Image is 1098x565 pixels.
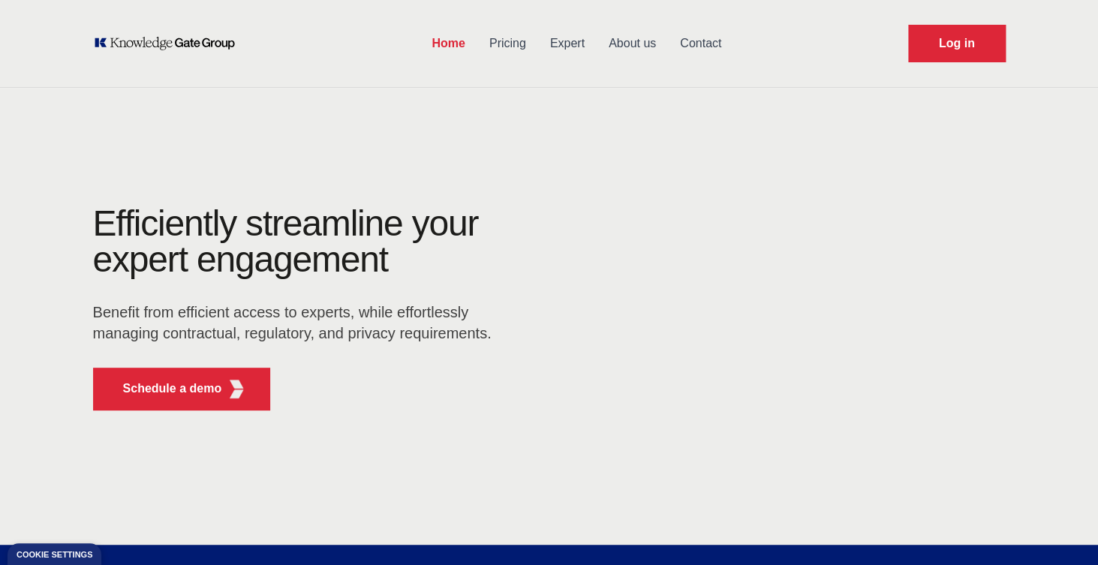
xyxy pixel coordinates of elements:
div: Cookie settings [17,551,92,559]
a: Request Demo [908,25,1006,62]
button: Schedule a demoKGG Fifth Element RED [93,368,271,410]
img: KGG Fifth Element RED [549,98,1030,530]
a: Pricing [477,24,538,63]
a: Home [420,24,477,63]
p: Schedule a demo [123,380,222,398]
a: Expert [538,24,597,63]
div: Chat-widget [1023,493,1098,565]
a: KOL Knowledge Platform: Talk to Key External Experts (KEE) [93,36,245,51]
h1: Efficiently streamline your expert engagement [93,203,479,279]
a: About us [597,24,668,63]
a: Contact [668,24,733,63]
img: KGG Fifth Element RED [227,380,245,398]
iframe: Chat Widget [1023,493,1098,565]
p: Benefit from efficient access to experts, while effortlessly managing contractual, regulatory, an... [93,302,501,344]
